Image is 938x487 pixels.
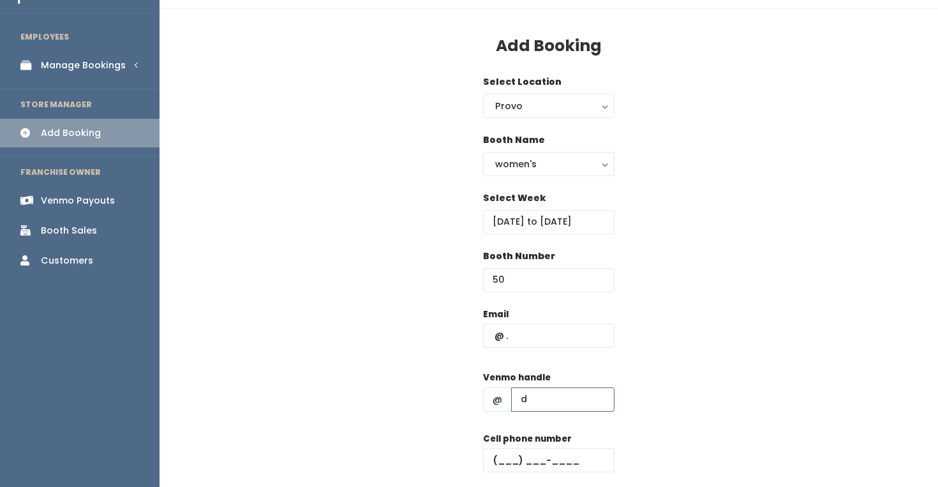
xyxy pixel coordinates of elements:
[483,191,546,205] label: Select Week
[483,387,512,412] span: @
[483,448,614,472] input: (___) ___-____
[41,126,101,140] div: Add Booking
[483,152,614,176] button: women's
[483,250,555,263] label: Booth Number
[483,133,545,147] label: Booth Name
[41,224,97,237] div: Booth Sales
[483,324,614,348] input: @ .
[483,371,551,384] label: Venmo handle
[496,37,602,55] h3: Add Booking
[483,308,509,321] label: Email
[41,59,126,72] div: Manage Bookings
[41,254,93,267] div: Customers
[483,94,614,118] button: Provo
[483,268,614,292] input: Booth Number
[495,157,602,171] div: women's
[483,210,614,234] input: Select week
[495,99,602,113] div: Provo
[41,194,115,207] div: Venmo Payouts
[483,433,572,446] label: Cell phone number
[483,75,562,89] label: Select Location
